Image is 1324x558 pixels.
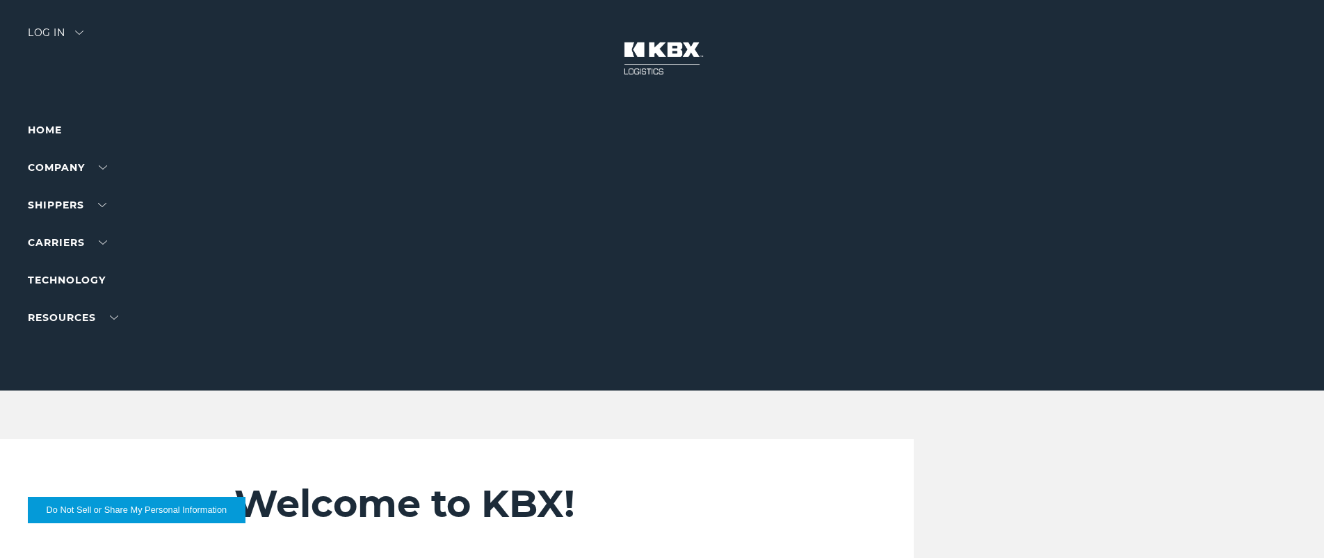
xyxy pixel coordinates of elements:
a: Carriers [28,236,107,249]
a: RESOURCES [28,311,118,324]
button: Do Not Sell or Share My Personal Information [28,497,245,523]
a: Technology [28,274,106,286]
a: Company [28,161,107,174]
a: Home [28,124,62,136]
img: kbx logo [610,28,714,89]
div: Log in [28,28,83,48]
img: arrow [75,31,83,35]
h2: Welcome to KBX! [234,481,830,527]
a: SHIPPERS [28,199,106,211]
